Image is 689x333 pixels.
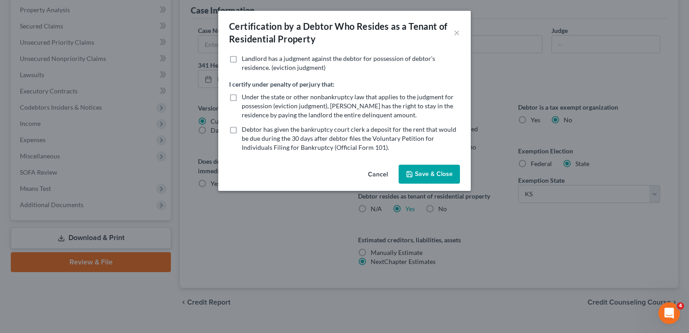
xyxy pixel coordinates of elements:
[399,165,460,184] button: Save & Close
[229,79,335,89] label: I certify under penalty of perjury that:
[454,27,460,38] button: ×
[677,302,684,310] span: 4
[242,125,456,151] span: Debtor has given the bankruptcy court clerk a deposit for the rent that would be due during the 3...
[242,93,454,119] span: Under the state or other nonbankruptcy law that applies to the judgment for possession (eviction ...
[242,55,435,71] span: Landlord has a judgment against the debtor for possession of debtor’s residence. (eviction judgment)
[361,166,395,184] button: Cancel
[229,20,454,45] div: Certification by a Debtor Who Resides as a Tenant of Residential Property
[658,302,680,324] iframe: Intercom live chat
